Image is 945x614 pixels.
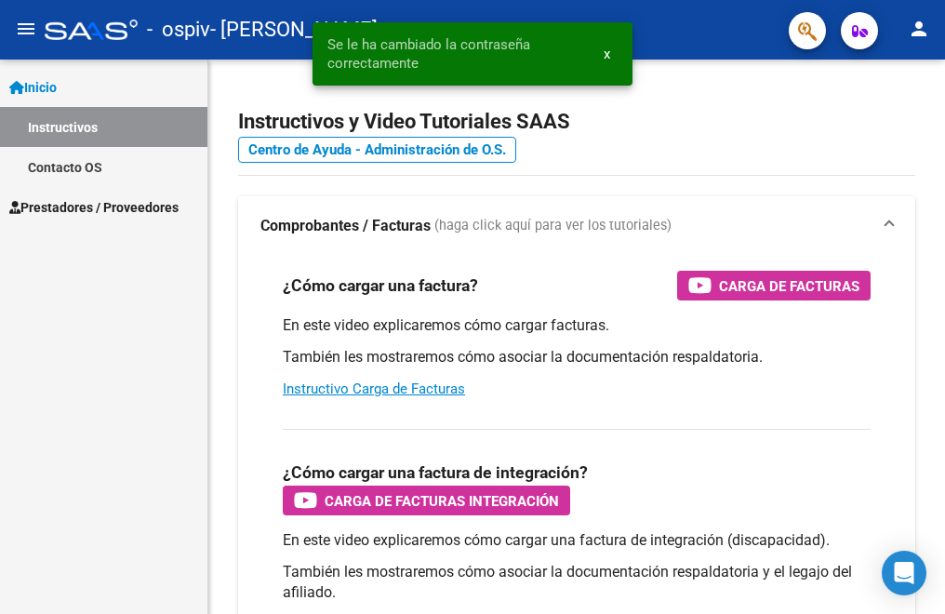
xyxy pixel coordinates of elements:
button: x [589,37,625,71]
button: Carga de Facturas [677,271,871,300]
span: Carga de Facturas Integración [325,489,559,513]
mat-expansion-panel-header: Comprobantes / Facturas (haga click aquí para ver los tutoriales) [238,196,915,256]
span: - ospiv [147,9,210,50]
h3: ¿Cómo cargar una factura de integración? [283,460,588,486]
p: En este video explicaremos cómo cargar una factura de integración (discapacidad). [283,530,871,551]
h3: ¿Cómo cargar una factura? [283,273,478,299]
div: Open Intercom Messenger [882,551,926,595]
p: En este video explicaremos cómo cargar facturas. [283,315,871,336]
button: Carga de Facturas Integración [283,486,570,515]
h2: Instructivos y Video Tutoriales SAAS [238,104,915,140]
span: Prestadores / Proveedores [9,197,179,218]
span: x [604,46,610,62]
span: Se le ha cambiado la contraseña correctamente [327,35,581,73]
strong: Comprobantes / Facturas [260,216,431,236]
p: También les mostraremos cómo asociar la documentación respaldatoria. [283,347,871,367]
p: También les mostraremos cómo asociar la documentación respaldatoria y el legajo del afiliado. [283,562,871,603]
mat-icon: menu [15,18,37,40]
a: Centro de Ayuda - Administración de O.S. [238,137,516,163]
span: Inicio [9,77,57,98]
span: Carga de Facturas [719,274,859,298]
span: - [PERSON_NAME] [210,9,378,50]
mat-icon: person [908,18,930,40]
span: (haga click aquí para ver los tutoriales) [434,216,672,236]
a: Instructivo Carga de Facturas [283,380,465,397]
